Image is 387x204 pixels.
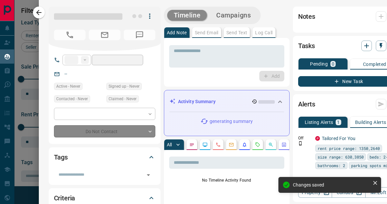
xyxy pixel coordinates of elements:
[337,120,340,125] p: 1
[54,149,155,165] div: Tags
[64,71,67,76] a: --
[332,62,334,66] p: 0
[124,30,155,40] span: No Number
[268,142,273,147] svg: Opportunities
[109,96,137,102] span: Claimed - Never
[298,11,315,22] h2: Notes
[169,96,284,108] div: Activity Summary
[54,125,155,137] div: Do Not Contact
[298,135,311,141] p: Off
[216,142,221,147] svg: Calls
[109,83,140,90] span: Signed up - Never
[255,142,260,147] svg: Requests
[167,142,172,147] p: All
[293,182,370,188] div: Changes saved
[318,145,380,152] span: rent price range: 1350,2640
[298,99,315,109] h2: Alerts
[54,152,68,162] h2: Tags
[210,10,257,21] button: Campaigns
[210,118,253,125] p: generating summary
[298,41,315,51] h2: Tasks
[363,62,386,67] p: Completed
[202,142,208,147] svg: Lead Browsing Activity
[298,141,303,146] svg: Push Notification Only
[322,136,355,141] a: Tailored For You
[242,142,247,147] svg: Listing Alerts
[318,154,364,160] span: size range: 630,3850
[281,142,287,147] svg: Agent Actions
[54,193,75,203] h2: Criteria
[318,162,345,169] span: bathrooms: 2
[315,136,320,141] div: property.ca
[178,98,216,105] p: Activity Summary
[56,83,80,90] span: Active - Never
[169,177,284,183] p: No Timeline Activity Found
[144,170,153,180] button: Open
[167,10,207,21] button: Timeline
[229,142,234,147] svg: Emails
[305,120,333,125] p: Listing Alerts
[56,96,88,102] span: Contacted - Never
[355,120,386,125] p: Building Alerts
[310,62,328,66] p: Pending
[54,30,86,40] span: No Number
[89,30,120,40] span: No Email
[189,142,194,147] svg: Notes
[167,30,187,35] p: Add Note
